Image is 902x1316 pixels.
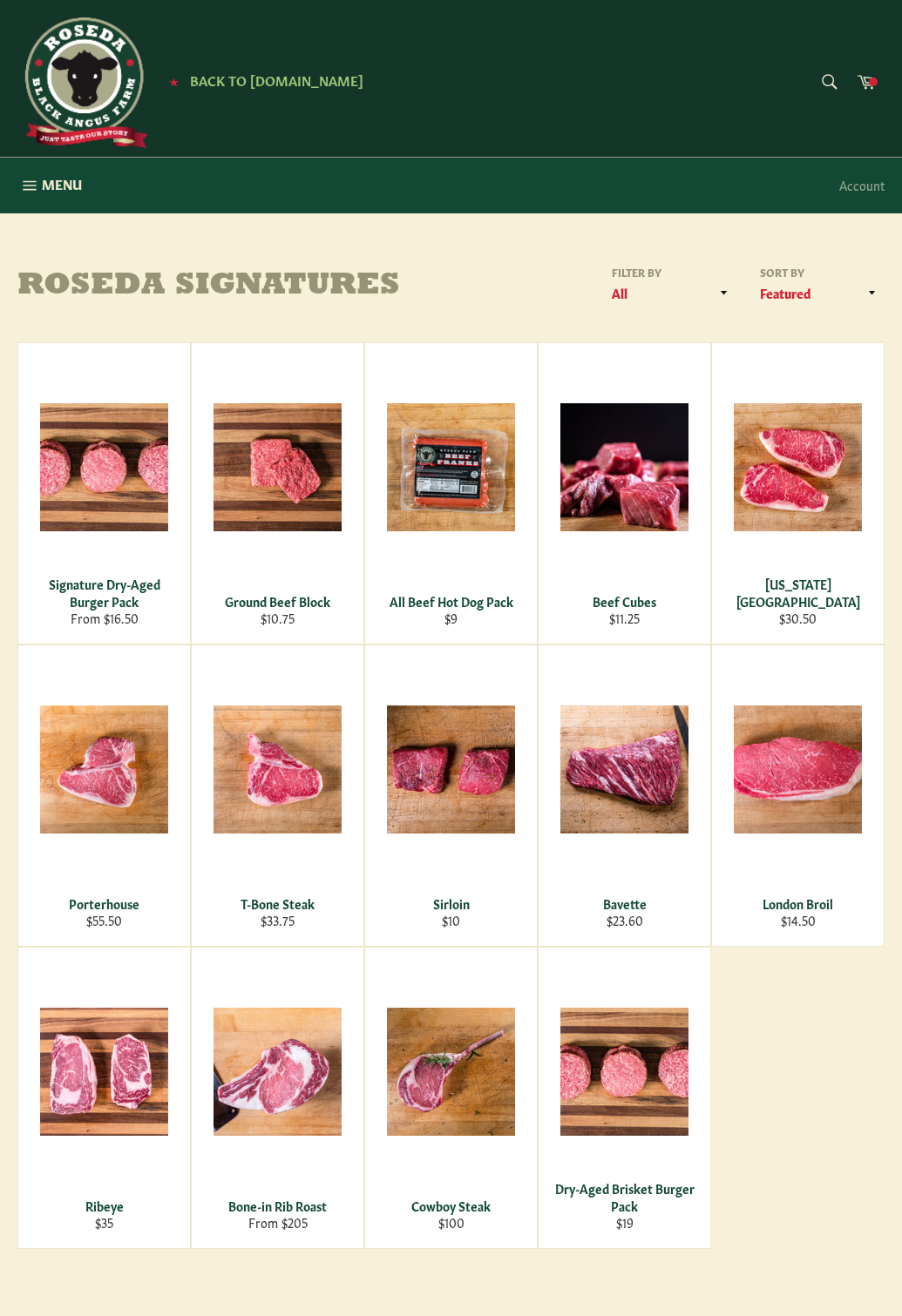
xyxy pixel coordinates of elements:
[550,895,700,912] div: Bavette
[203,1214,353,1231] div: From $205
[387,1008,515,1136] img: Cowboy Steak
[191,342,364,645] a: Ground Beef Block Ground Beef Block $10.75
[734,403,862,531] img: New York Strip
[17,17,148,148] img: Roseda Beef
[387,403,515,531] img: All Beef Hot Dog Pack
[42,175,82,193] span: Menu
[30,1198,180,1214] div: Ribeye
[387,705,515,833] img: Sirloin
[550,912,700,928] div: $23.60
[376,895,526,912] div: Sirloin
[376,610,526,626] div: $9
[723,895,873,912] div: London Broil
[376,912,526,928] div: $10
[550,593,700,610] div: Beef Cubes
[203,610,353,626] div: $10.75
[30,1214,180,1231] div: $35
[203,912,353,928] div: $33.75
[30,610,180,626] div: From $16.50
[190,71,363,89] span: Back to [DOMAIN_NAME]
[723,576,873,610] div: [US_STATE][GEOGRAPHIC_DATA]
[560,403,688,531] img: Beef Cubes
[17,947,191,1249] a: Ribeye Ribeye $35
[160,74,363,88] a: ★ Back to [DOMAIN_NAME]
[40,403,168,531] img: Signature Dry-Aged Burger Pack
[17,342,191,645] a: Signature Dry-Aged Burger Pack Signature Dry-Aged Burger Pack From $16.50
[560,1008,688,1136] img: Dry-Aged Brisket Burger Pack
[40,1008,168,1136] img: Ribeye
[17,645,191,947] a: Porterhouse Porterhouse $55.50
[734,705,862,833] img: London Broil
[191,947,364,1249] a: Bone-in Rib Roast Bone-in Rib Roast From $205
[550,610,700,626] div: $11.25
[203,1198,353,1214] div: Bone-in Rib Roast
[364,645,538,947] a: Sirloin Sirloin $10
[723,610,873,626] div: $30.50
[30,912,180,928] div: $55.50
[30,895,180,912] div: Porterhouse
[30,576,180,610] div: Signature Dry-Aged Burger Pack
[711,342,885,645] a: New York Strip [US_STATE][GEOGRAPHIC_DATA] $30.50
[550,1180,700,1214] div: Dry-Aged Brisket Burger Pack
[17,269,451,304] h1: Roseda Signatures
[754,265,885,280] label: Sort by
[538,342,711,645] a: Beef Cubes Beef Cubes $11.25
[538,947,711,1249] a: Dry-Aged Brisket Burger Pack Dry-Aged Brisket Burger Pack $19
[214,1008,342,1136] img: Bone-in Rib Roast
[550,1214,700,1231] div: $19
[376,1198,526,1214] div: Cowboy Steak
[191,645,364,947] a: T-Bone Steak T-Bone Steak $33.75
[376,593,526,610] div: All Beef Hot Dog Pack
[203,895,353,912] div: T-Bone Steak
[376,1214,526,1231] div: $100
[169,74,179,88] span: ★
[831,159,893,211] a: Account
[364,947,538,1249] a: Cowboy Steak Cowboy Steak $100
[711,645,885,947] a: London Broil London Broil $14.50
[40,705,168,833] img: Porterhouse
[560,705,688,833] img: Bavette
[214,403,342,531] img: Ground Beef Block
[606,265,736,280] label: Filter by
[364,342,538,645] a: All Beef Hot Dog Pack All Beef Hot Dog Pack $9
[203,593,353,610] div: Ground Beef Block
[723,912,873,928] div: $14.50
[214,705,342,833] img: T-Bone Steak
[538,645,711,947] a: Bavette Bavette $23.60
